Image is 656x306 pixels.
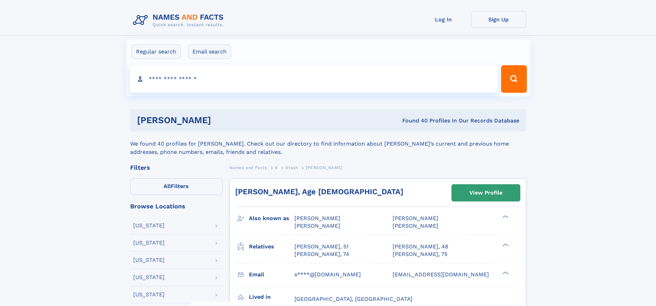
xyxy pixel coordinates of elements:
a: Names and Facts [229,163,267,172]
div: [US_STATE] [133,275,165,280]
a: View Profile [452,185,520,201]
label: Regular search [132,45,181,59]
h1: [PERSON_NAME] [137,116,307,125]
a: [PERSON_NAME], 74 [294,250,349,258]
div: ❯ [501,270,509,275]
label: Email search [188,45,231,59]
span: All [164,183,171,189]
div: [US_STATE] [133,223,165,228]
span: [PERSON_NAME] [306,165,343,170]
button: Search Button [501,65,527,93]
div: We found 40 profiles for [PERSON_NAME]. Check out our directory to find information about [PERSON... [130,131,526,156]
a: [PERSON_NAME], 48 [393,243,448,250]
a: [PERSON_NAME], Age [DEMOGRAPHIC_DATA] [235,187,403,196]
span: [EMAIL_ADDRESS][DOMAIN_NAME] [393,271,489,278]
span: [PERSON_NAME] [393,215,438,221]
label: Filters [130,178,222,195]
div: ❯ [501,243,509,247]
div: Filters [130,165,222,171]
div: [US_STATE] [133,240,165,246]
div: [US_STATE] [133,257,165,263]
a: Sign Up [471,11,526,28]
a: Stash [285,163,298,172]
h3: Relatives [249,241,294,253]
span: [PERSON_NAME] [294,215,340,221]
div: Found 40 Profiles In Our Records Database [306,117,519,125]
a: Log In [416,11,471,28]
span: S [275,165,278,170]
span: [PERSON_NAME] [393,223,438,229]
div: [US_STATE] [133,292,165,297]
h3: Email [249,269,294,280]
div: ❯ [501,215,509,219]
input: search input [129,65,498,93]
a: [PERSON_NAME], 51 [294,243,348,250]
span: [PERSON_NAME] [294,223,340,229]
a: S [275,163,278,172]
span: [GEOGRAPHIC_DATA], [GEOGRAPHIC_DATA] [294,296,413,302]
div: Browse Locations [130,203,222,209]
span: Stash [285,165,298,170]
div: View Profile [469,185,502,201]
img: Logo Names and Facts [130,11,229,30]
a: [PERSON_NAME], 75 [393,250,447,258]
h3: Lived in [249,291,294,303]
h3: Also known as [249,213,294,224]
